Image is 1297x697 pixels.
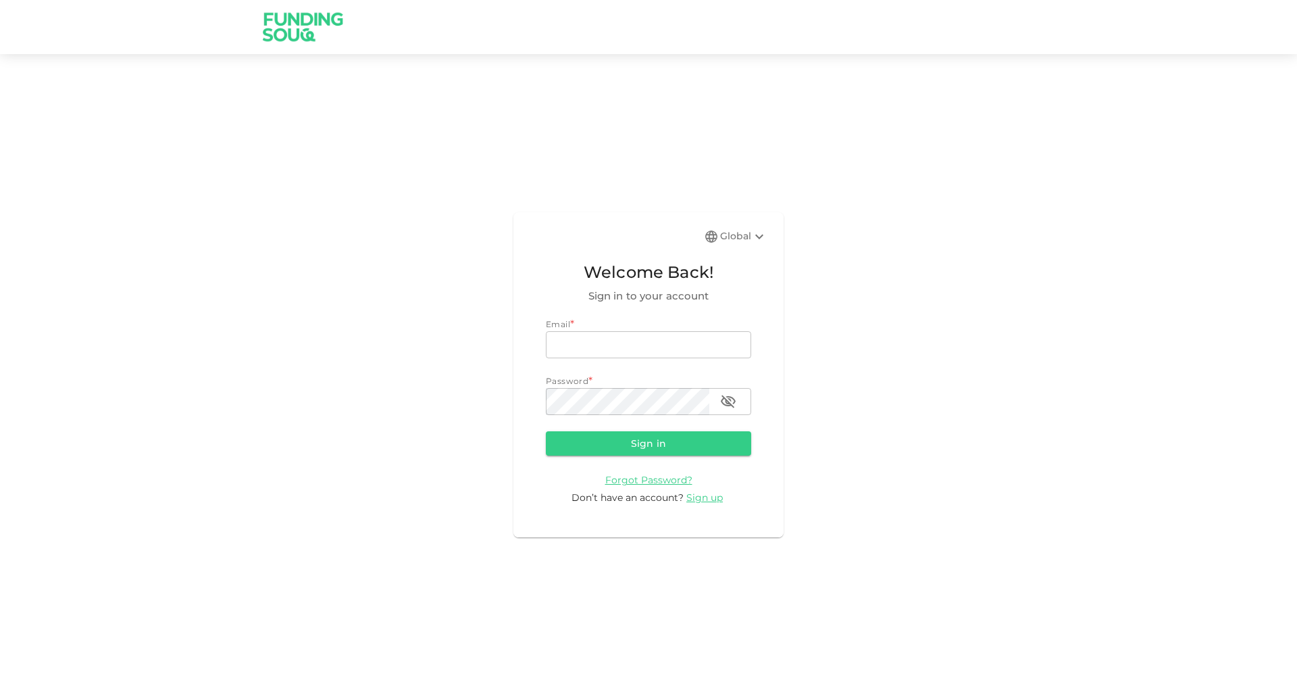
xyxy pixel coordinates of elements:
[546,260,751,285] span: Welcome Back!
[546,319,570,329] span: Email
[720,229,767,245] div: Global
[546,288,751,304] span: Sign in to your account
[546,376,588,386] span: Password
[546,431,751,456] button: Sign in
[605,474,692,486] span: Forgot Password?
[605,473,692,486] a: Forgot Password?
[546,331,751,358] input: email
[546,388,709,415] input: password
[571,491,684,504] span: Don’t have an account?
[686,491,723,504] span: Sign up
